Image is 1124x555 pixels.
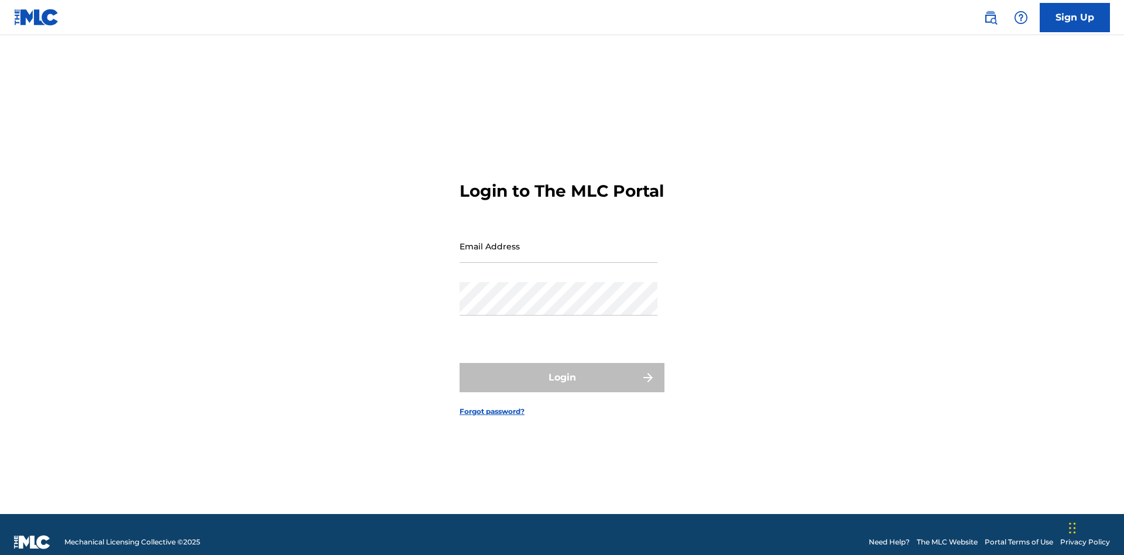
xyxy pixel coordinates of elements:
img: search [983,11,998,25]
img: MLC Logo [14,9,59,26]
a: Public Search [979,6,1002,29]
span: Mechanical Licensing Collective © 2025 [64,537,200,547]
div: Help [1009,6,1033,29]
iframe: Chat Widget [1065,499,1124,555]
a: Portal Terms of Use [985,537,1053,547]
a: Need Help? [869,537,910,547]
img: logo [14,535,50,549]
img: help [1014,11,1028,25]
h3: Login to The MLC Portal [460,181,664,201]
a: Privacy Policy [1060,537,1110,547]
a: Sign Up [1040,3,1110,32]
a: Forgot password? [460,406,525,417]
div: Drag [1069,511,1076,546]
a: The MLC Website [917,537,978,547]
